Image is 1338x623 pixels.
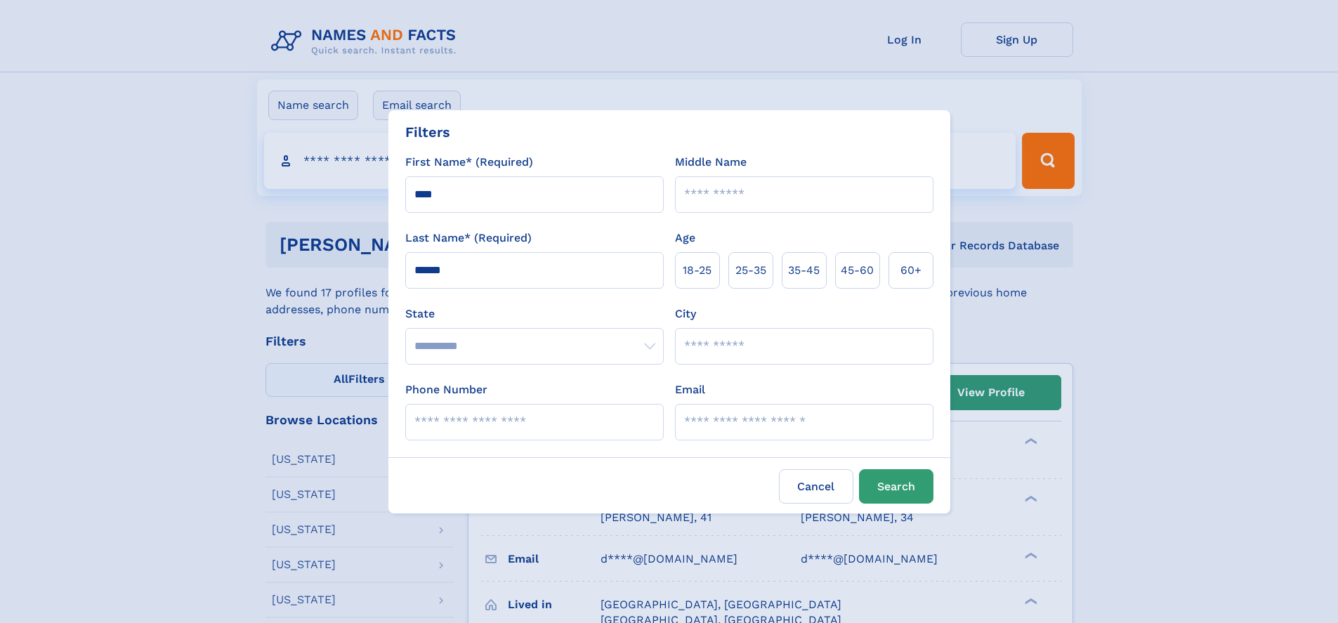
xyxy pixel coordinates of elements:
[675,230,695,247] label: Age
[405,230,532,247] label: Last Name* (Required)
[675,381,705,398] label: Email
[779,469,853,504] label: Cancel
[405,154,533,171] label: First Name* (Required)
[859,469,933,504] button: Search
[735,262,766,279] span: 25‑35
[405,306,664,322] label: State
[675,306,696,322] label: City
[405,122,450,143] div: Filters
[675,154,747,171] label: Middle Name
[841,262,874,279] span: 45‑60
[788,262,820,279] span: 35‑45
[405,381,487,398] label: Phone Number
[683,262,711,279] span: 18‑25
[900,262,921,279] span: 60+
